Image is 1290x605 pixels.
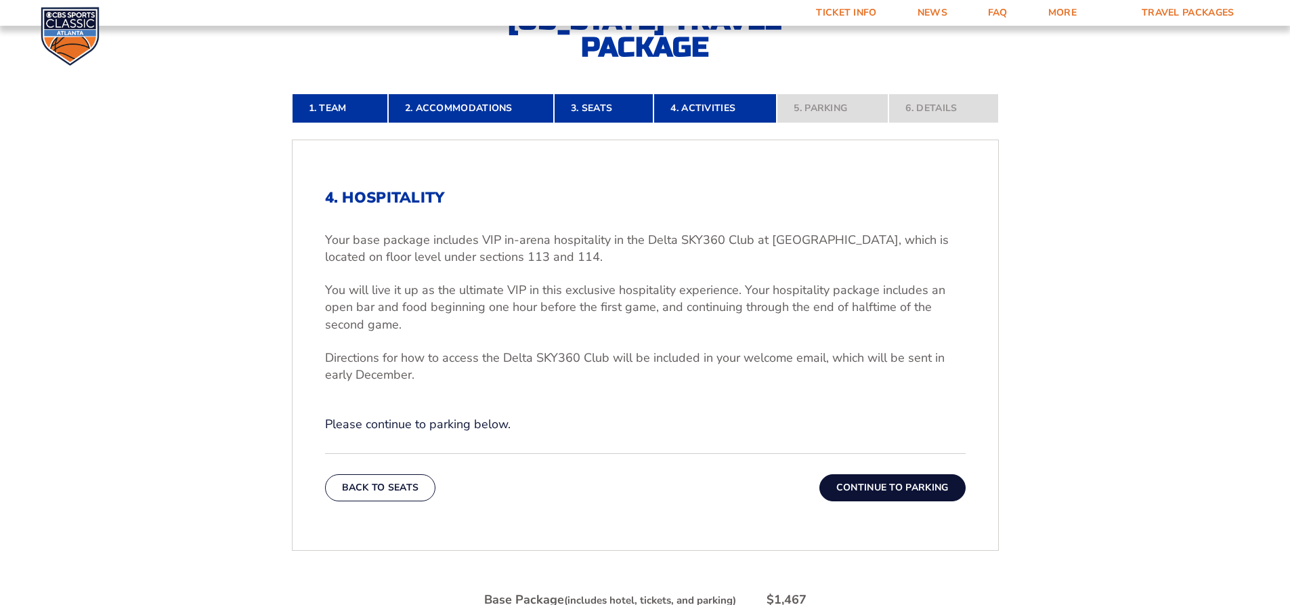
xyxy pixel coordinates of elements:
button: Continue To Parking [819,474,966,501]
p: You will live it up as the ultimate VIP in this exclusive hospitality experience. Your hospitalit... [325,282,966,333]
img: CBS Sports Classic [41,7,100,66]
a: 2. Accommodations [388,93,554,123]
a: 3. Seats [554,93,653,123]
h2: [US_STATE] Travel Package [496,7,794,61]
button: Back To Seats [325,474,436,501]
a: 1. Team [292,93,388,123]
p: Please continue to parking below. [325,416,966,433]
h2: 4. Hospitality [325,189,966,207]
p: Your base package includes VIP in-arena hospitality in the Delta SKY360 Club at [GEOGRAPHIC_DATA]... [325,232,966,266]
p: Directions for how to access the Delta SKY360 Club will be included in your welcome email, which ... [325,350,966,383]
